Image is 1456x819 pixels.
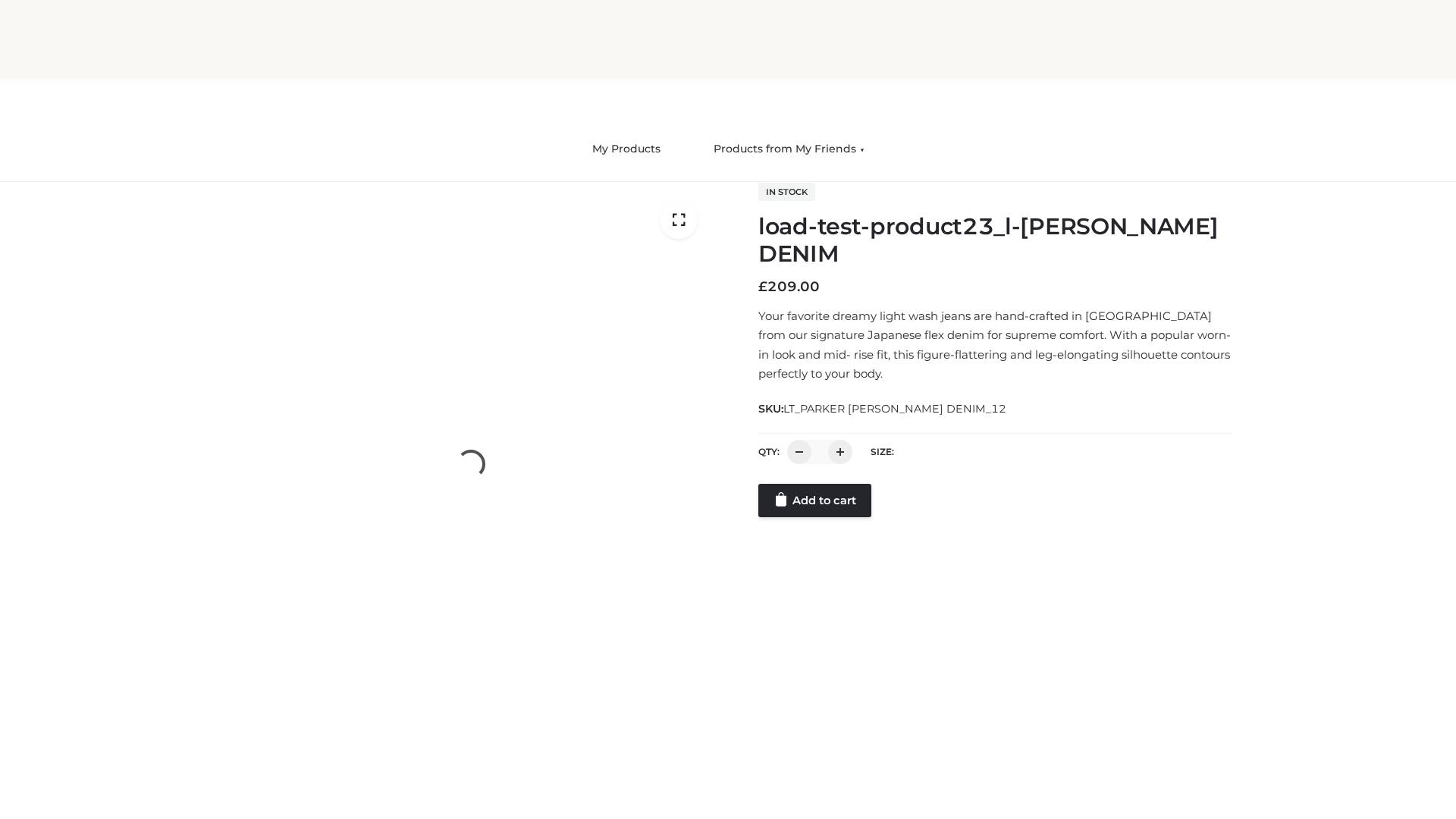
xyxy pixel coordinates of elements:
[758,183,815,201] span: In stock
[871,446,894,457] label: Size:
[783,402,1006,416] span: LT_PARKER [PERSON_NAME] DENIM_12
[702,133,876,166] a: Products from My Friends
[758,213,1231,268] h1: load-test-product23_l-[PERSON_NAME] DENIM
[758,278,767,295] span: £
[758,278,820,295] bdi: 209.00
[581,133,672,166] a: My Products
[758,306,1231,384] p: Your favorite dreamy light wash jeans are hand-crafted in [GEOGRAPHIC_DATA] from our signature Ja...
[758,446,780,457] label: QTY:
[758,400,1008,418] span: SKU:
[758,484,871,517] a: Add to cart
